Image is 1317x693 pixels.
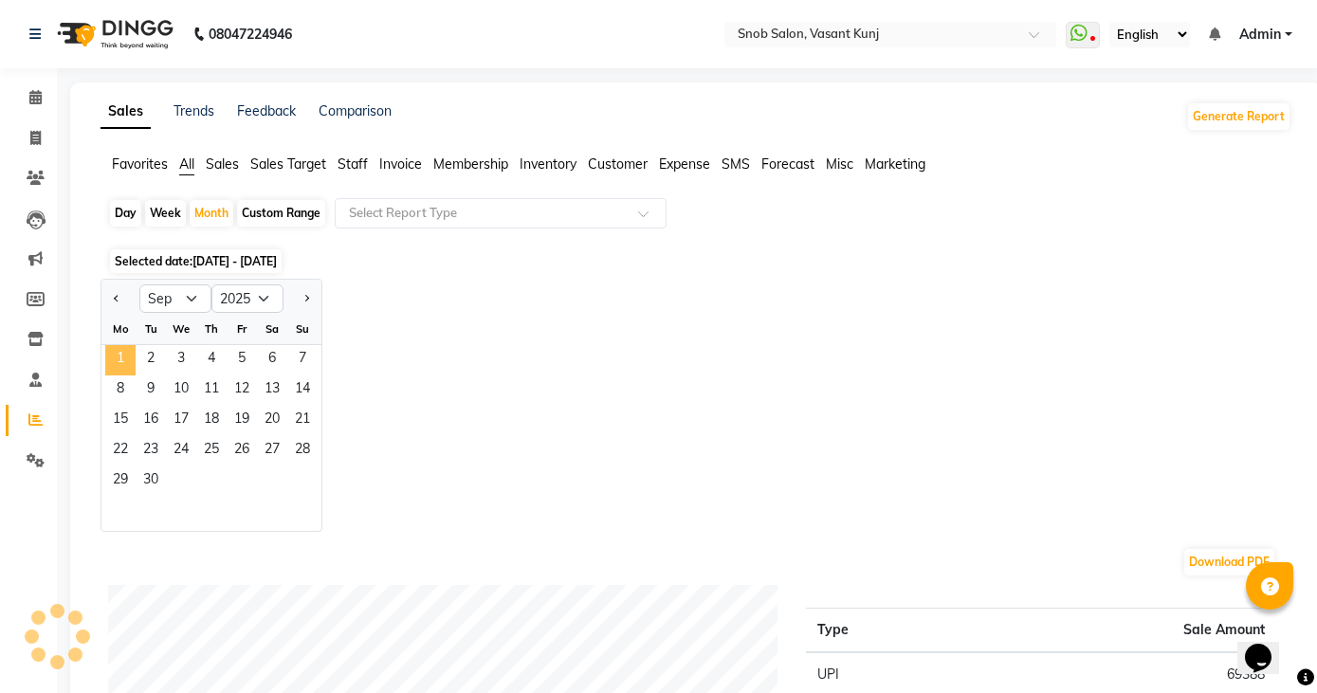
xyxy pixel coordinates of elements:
a: Sales [101,95,151,129]
span: 22 [105,436,136,466]
span: 26 [227,436,257,466]
span: 6 [257,345,287,375]
span: Forecast [761,155,814,173]
div: Su [287,314,318,344]
div: Week [145,200,186,227]
span: 2 [136,345,166,375]
span: 21 [287,406,318,436]
div: Friday, September 12, 2025 [227,375,257,406]
button: Previous month [109,283,124,314]
div: Tuesday, September 30, 2025 [136,466,166,497]
span: 17 [166,406,196,436]
div: Day [110,200,141,227]
span: 15 [105,406,136,436]
div: Thursday, September 11, 2025 [196,375,227,406]
select: Select month [139,284,211,313]
button: Download PDF [1184,549,1274,575]
span: 16 [136,406,166,436]
th: Type [806,609,1045,653]
div: We [166,314,196,344]
div: Sunday, September 28, 2025 [287,436,318,466]
span: Membership [433,155,508,173]
span: 23 [136,436,166,466]
div: Thursday, September 25, 2025 [196,436,227,466]
div: Wednesday, September 24, 2025 [166,436,196,466]
a: Feedback [237,102,296,119]
div: Sunday, September 21, 2025 [287,406,318,436]
div: Thursday, September 4, 2025 [196,345,227,375]
span: Sales [206,155,239,173]
span: 27 [257,436,287,466]
span: Marketing [865,155,925,173]
span: Expense [659,155,710,173]
span: 19 [227,406,257,436]
div: Monday, September 1, 2025 [105,345,136,375]
div: Sunday, September 14, 2025 [287,375,318,406]
span: Invoice [379,155,422,173]
div: Tuesday, September 16, 2025 [136,406,166,436]
div: Friday, September 19, 2025 [227,406,257,436]
span: 3 [166,345,196,375]
span: [DATE] - [DATE] [192,254,277,268]
span: 25 [196,436,227,466]
img: logo [48,8,178,61]
span: All [179,155,194,173]
a: Trends [174,102,214,119]
div: Saturday, September 6, 2025 [257,345,287,375]
span: 28 [287,436,318,466]
span: Selected date: [110,249,282,273]
span: 20 [257,406,287,436]
b: 08047224946 [209,8,292,61]
div: Monday, September 15, 2025 [105,406,136,436]
div: Sa [257,314,287,344]
span: 4 [196,345,227,375]
div: Monday, September 8, 2025 [105,375,136,406]
div: Sunday, September 7, 2025 [287,345,318,375]
button: Next month [299,283,314,314]
span: Inventory [520,155,576,173]
span: Customer [588,155,648,173]
th: Sale Amount [1045,609,1276,653]
span: Admin [1239,25,1281,45]
span: 9 [136,375,166,406]
span: 8 [105,375,136,406]
div: Saturday, September 13, 2025 [257,375,287,406]
div: Friday, September 26, 2025 [227,436,257,466]
span: 24 [166,436,196,466]
span: 7 [287,345,318,375]
div: Tuesday, September 23, 2025 [136,436,166,466]
span: 18 [196,406,227,436]
div: Custom Range [237,200,325,227]
span: 12 [227,375,257,406]
span: 13 [257,375,287,406]
span: 5 [227,345,257,375]
div: Wednesday, September 3, 2025 [166,345,196,375]
span: Staff [338,155,368,173]
div: Th [196,314,227,344]
iframe: chat widget [1237,617,1298,674]
div: Mo [105,314,136,344]
div: Month [190,200,233,227]
span: Misc [826,155,853,173]
div: Tuesday, September 2, 2025 [136,345,166,375]
span: 29 [105,466,136,497]
div: Friday, September 5, 2025 [227,345,257,375]
span: 30 [136,466,166,497]
button: Generate Report [1188,103,1290,130]
div: Saturday, September 27, 2025 [257,436,287,466]
select: Select year [211,284,284,313]
span: 11 [196,375,227,406]
div: Saturday, September 20, 2025 [257,406,287,436]
span: 14 [287,375,318,406]
span: Sales Target [250,155,326,173]
div: Fr [227,314,257,344]
span: 10 [166,375,196,406]
div: Tuesday, September 9, 2025 [136,375,166,406]
div: Wednesday, September 10, 2025 [166,375,196,406]
div: Tu [136,314,166,344]
span: Favorites [112,155,168,173]
div: Monday, September 29, 2025 [105,466,136,497]
div: Thursday, September 18, 2025 [196,406,227,436]
span: 1 [105,345,136,375]
div: Wednesday, September 17, 2025 [166,406,196,436]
